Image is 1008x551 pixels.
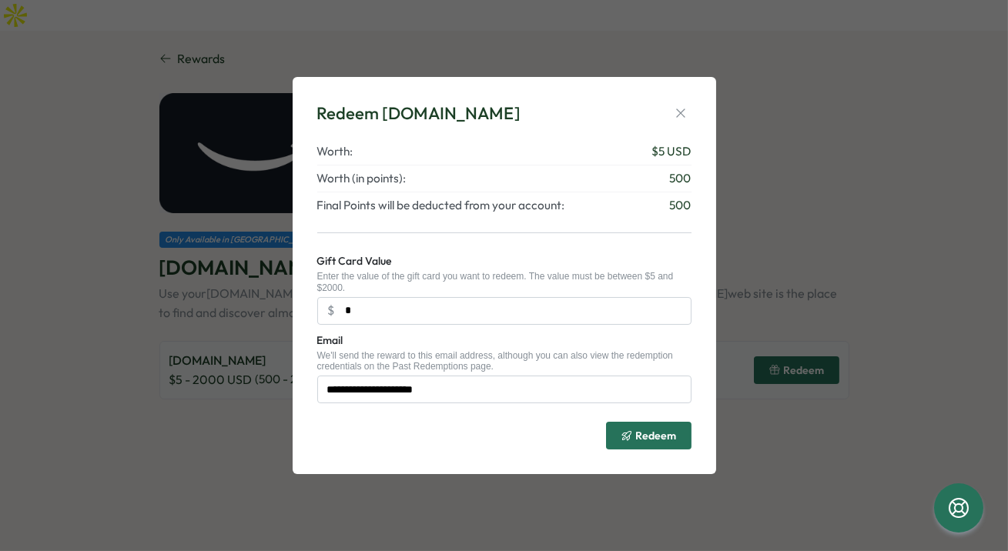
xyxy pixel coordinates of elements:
span: Redeem [636,430,677,441]
div: Redeem [DOMAIN_NAME] [317,102,521,125]
div: We'll send the reward to this email address, although you can also view the redemption credential... [317,350,692,372]
span: Worth: [317,143,353,160]
span: $ 5 USD [652,143,692,160]
button: Redeem [606,422,692,449]
span: Worth (in points): [317,170,407,187]
label: Email [317,332,343,349]
span: 500 [670,197,692,214]
span: 500 [670,170,692,187]
div: Enter the value of the gift card you want to redeem. The value must be between $5 and $2000. [317,271,692,293]
label: Gift Card Value [317,253,392,270]
span: Final Points will be deducted from your account: [317,197,565,214]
